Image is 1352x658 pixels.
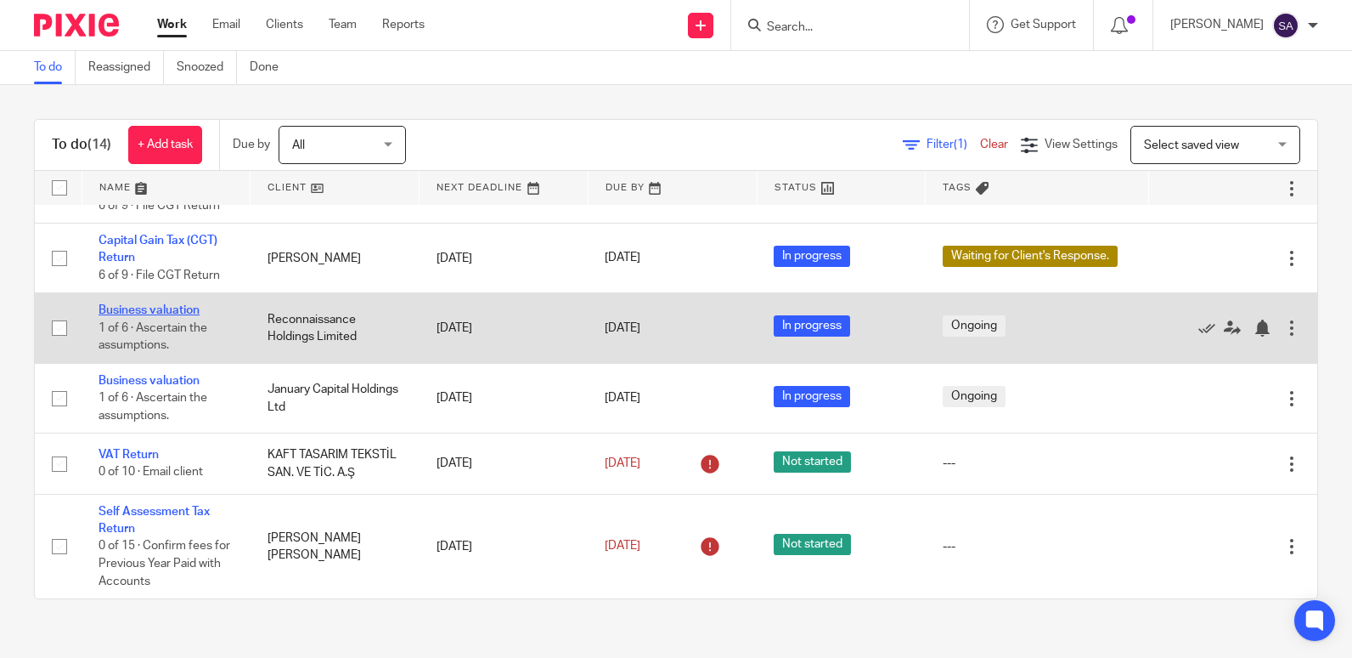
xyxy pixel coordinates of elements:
a: Business valuation [99,375,200,387]
span: View Settings [1045,139,1118,150]
span: Get Support [1011,19,1076,31]
div: --- [943,538,1131,555]
td: [DATE] [420,224,589,293]
a: + Add task [128,126,202,164]
span: Select saved view [1144,139,1239,151]
span: [DATE] [605,541,640,553]
span: Not started [774,451,851,473]
span: Waiting for Client's Response. [943,246,1118,267]
span: [DATE] [605,393,640,405]
a: Clear [980,139,1008,150]
span: [DATE] [605,457,640,469]
input: Search [765,20,918,36]
a: Reassigned [88,51,164,84]
td: Reconnaissance Holdings Limited [251,293,420,363]
span: Ongoing [943,386,1006,407]
a: Email [212,16,240,33]
a: Snoozed [177,51,237,84]
a: Reports [382,16,425,33]
td: [PERSON_NAME] [251,224,420,293]
td: January Capital Holdings Ltd [251,363,420,433]
p: Due by [233,136,270,153]
img: Pixie [34,14,119,37]
div: --- [943,455,1131,472]
span: All [292,139,305,151]
a: VAT Return [99,449,159,461]
span: 1 of 6 · Ascertain the assumptions. [99,392,207,422]
span: 6 of 9 · File CGT Return [99,200,220,212]
a: Done [250,51,291,84]
td: [DATE] [420,494,589,598]
span: In progress [774,386,850,407]
span: 0 of 10 · Email client [99,467,203,479]
td: [PERSON_NAME] [PERSON_NAME] [251,494,420,598]
td: KAFT TASARIM TEKSTİL SAN. VE TİC. A.Ş [251,434,420,494]
span: [DATE] [605,322,640,334]
span: Ongoing [943,315,1006,337]
span: 0 of 15 · Confirm fees for Previous Year Paid with Accounts [99,541,230,587]
span: In progress [774,246,850,267]
p: [PERSON_NAME] [1170,16,1264,33]
td: [DATE] [420,363,589,433]
a: Team [329,16,357,33]
a: Mark as done [1198,320,1224,337]
span: Tags [943,183,972,192]
a: To do [34,51,76,84]
span: Not started [774,534,851,555]
span: 1 of 6 · Ascertain the assumptions. [99,322,207,352]
a: Self Assessment Tax Return [99,506,210,535]
span: (1) [954,139,967,150]
span: In progress [774,315,850,337]
span: Filter [927,139,980,150]
a: Clients [266,16,303,33]
span: 6 of 9 · File CGT Return [99,269,220,281]
span: (14) [87,138,111,151]
h1: To do [52,136,111,154]
td: [DATE] [420,293,589,363]
a: Capital Gain Tax (CGT) Return [99,235,217,264]
span: [DATE] [605,252,640,264]
td: [DATE] [420,434,589,494]
a: Work [157,16,187,33]
img: svg%3E [1272,12,1299,39]
a: Business valuation [99,304,200,316]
